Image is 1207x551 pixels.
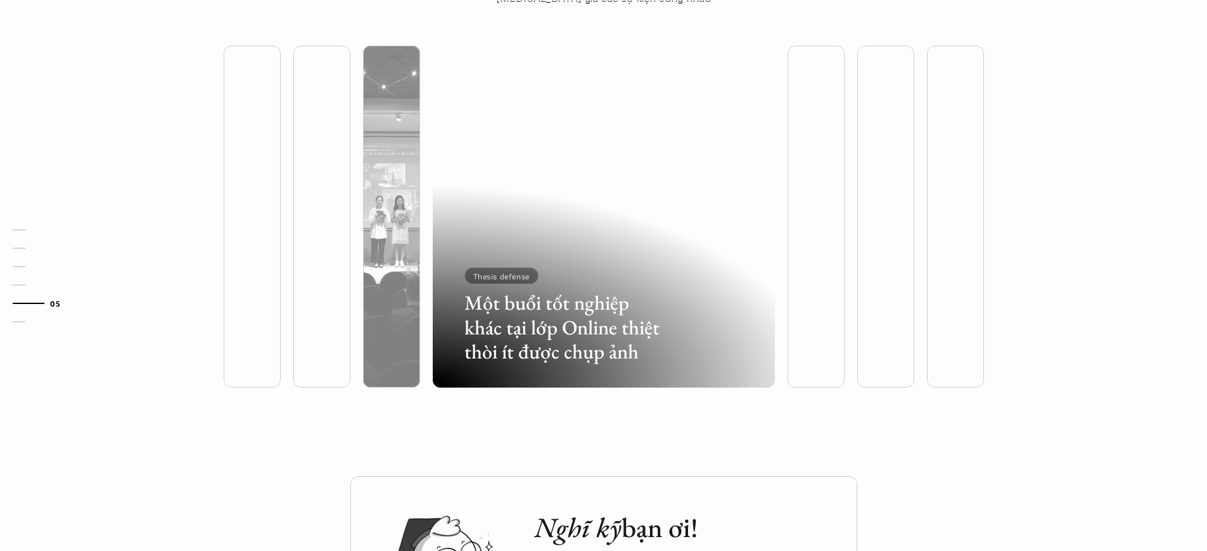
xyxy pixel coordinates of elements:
h2: bạn ơi! [534,511,832,545]
strong: 05 [50,298,60,307]
h3: Một buổi tốt nghiệp khác tại lớp Online thiệt thòi ít được chụp ảnh [464,291,668,364]
p: Thesis defense [473,272,530,281]
em: Nghĩ kỹ [534,509,622,545]
a: 05 [13,296,73,311]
